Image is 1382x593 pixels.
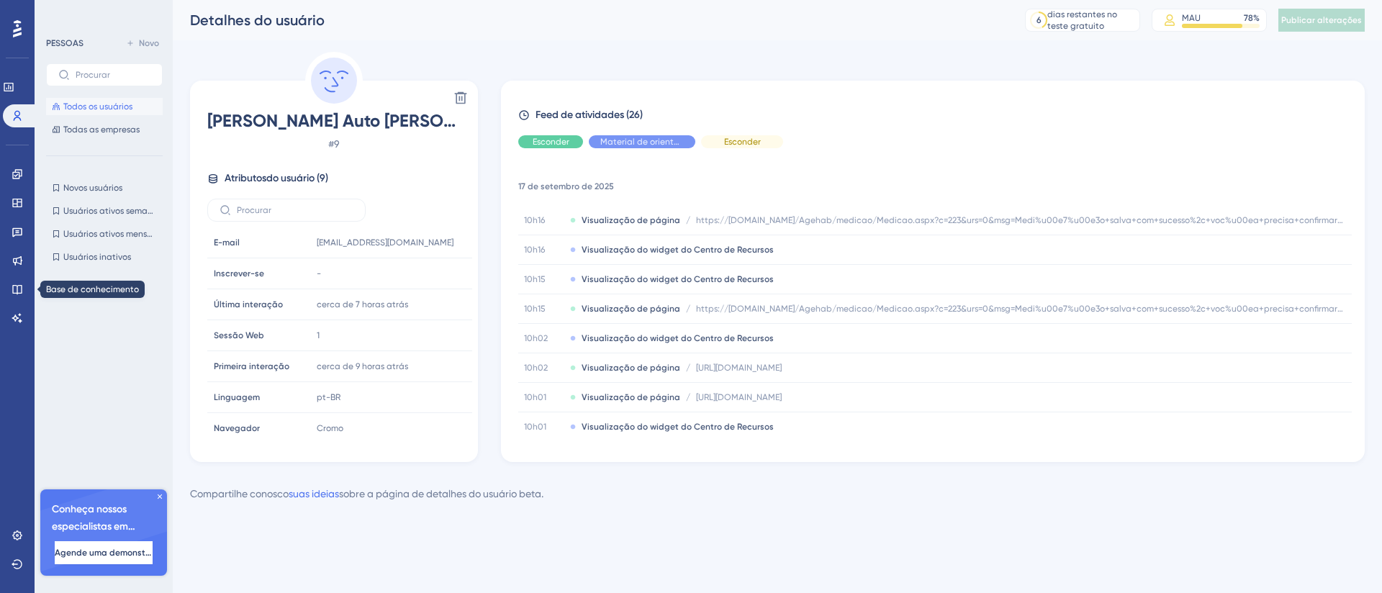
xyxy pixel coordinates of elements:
[524,392,546,402] font: 10h01
[686,304,690,314] font: /
[1047,9,1117,31] font: dias restantes no teste gratuito
[317,268,321,279] font: -
[524,333,548,343] font: 10h02
[55,541,153,564] button: Agende uma demonstração
[582,245,774,255] font: Visualização do widget do Centro de Recursos
[582,422,774,432] font: Visualização do widget do Centro de Recursos
[536,109,643,121] font: Feed de atividades (26)
[214,268,264,279] font: Inscrever-se
[1278,9,1365,32] button: Publicar alterações
[524,215,545,225] font: 10h16
[317,330,320,340] font: 1
[76,70,150,80] input: Procurar
[1036,15,1042,25] font: 6
[52,503,135,550] font: Conheça nossos especialistas em integração 🎧
[214,361,289,371] font: Primeira interação
[582,333,774,343] font: Visualização do widget do Centro de Recursos
[225,172,266,184] font: Atributos
[46,179,163,196] button: Novos usuários
[317,392,340,402] font: pt-BR
[1244,13,1253,23] font: 78
[328,138,334,150] font: #
[325,172,328,184] font: )
[724,137,761,147] font: Esconder
[524,363,548,373] font: 10h02
[1182,13,1201,23] font: MAU
[63,125,140,135] font: Todas as empresas
[207,110,515,131] font: [PERSON_NAME] Auto [PERSON_NAME]
[46,38,83,48] font: PESSOAS
[214,423,260,433] font: Navegador
[320,172,325,184] font: 9
[524,422,546,432] font: 10h01
[696,363,782,373] font: [URL][DOMAIN_NAME]
[139,38,159,48] font: Novo
[214,330,264,340] font: Sessão Web
[582,304,680,314] font: Visualização de página
[190,12,325,29] font: Detalhes do usuário
[46,98,163,115] button: Todos os usuários
[334,138,340,150] font: 9
[686,392,690,402] font: /
[582,215,680,225] font: Visualização de página
[524,245,545,255] font: 10h16
[582,274,774,284] font: Visualização do widget do Centro de Recursos
[63,183,122,193] font: Novos usuários
[1253,13,1260,23] font: %
[582,392,680,402] font: Visualização de página
[46,225,163,243] button: Usuários ativos mensais
[317,237,453,248] font: [EMAIL_ADDRESS][DOMAIN_NAME]
[600,137,740,147] font: Material de orientação ao usuário
[63,252,131,262] font: Usuários inativos
[289,488,339,499] font: suas ideias
[214,299,283,309] font: Última interação
[46,121,163,138] button: Todas as empresas
[696,392,782,402] font: [URL][DOMAIN_NAME]
[214,392,260,402] font: Linguagem
[533,137,569,147] font: Esconder
[317,423,343,433] font: Cromo
[46,248,163,266] button: Usuários inativos
[63,101,132,112] font: Todos os usuários
[266,172,320,184] font: do usuário (
[524,274,546,284] font: 10h15
[46,202,163,219] button: Usuários ativos semanais
[524,304,546,314] font: 10h15
[190,488,289,499] font: Compartilhe conosco
[339,488,541,499] font: sobre a página de detalhes do usuário beta
[63,206,164,216] font: Usuários ativos semanais
[55,548,170,558] font: Agende uma demonstração
[582,363,680,373] font: Visualização de página
[214,237,240,248] font: E-mail
[686,363,690,373] font: /
[686,215,690,225] font: /
[1281,15,1362,25] font: Publicar alterações
[122,35,163,52] button: Novo
[63,229,158,239] font: Usuários ativos mensais
[541,488,543,499] font: .
[237,205,353,215] input: Procurar
[317,361,408,371] font: cerca de 9 horas atrás
[317,299,408,309] font: cerca de 7 horas atrás
[518,181,614,191] font: 17 de setembro de 2025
